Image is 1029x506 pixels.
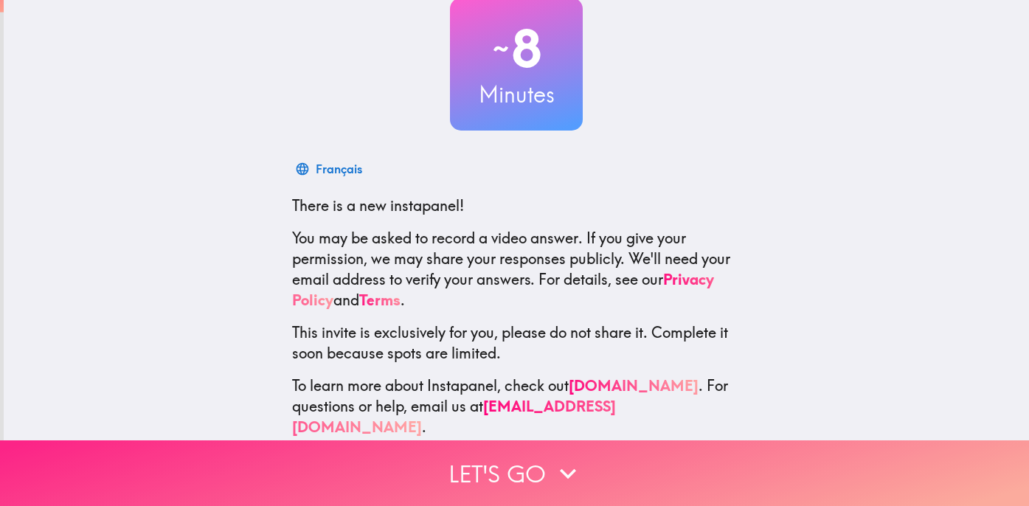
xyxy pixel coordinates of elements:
h3: Minutes [450,79,583,110]
span: ~ [491,27,511,71]
span: There is a new instapanel! [292,196,464,215]
p: To learn more about Instapanel, check out . For questions or help, email us at . [292,375,741,437]
button: Français [292,154,368,184]
a: [EMAIL_ADDRESS][DOMAIN_NAME] [292,397,616,436]
a: [DOMAIN_NAME] [569,376,699,395]
a: Privacy Policy [292,270,714,309]
a: Terms [359,291,401,309]
p: This invite is exclusively for you, please do not share it. Complete it soon because spots are li... [292,322,741,364]
div: Français [316,159,362,179]
h2: 8 [450,18,583,79]
p: You may be asked to record a video answer. If you give your permission, we may share your respons... [292,228,741,311]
